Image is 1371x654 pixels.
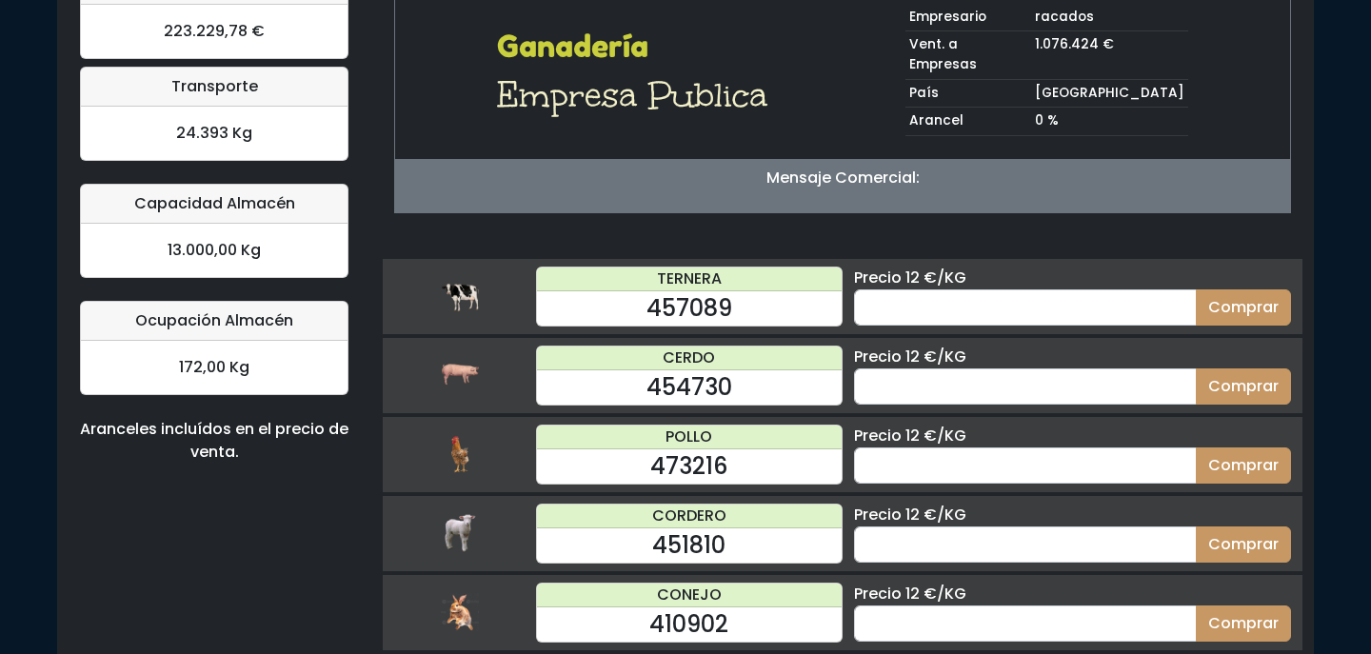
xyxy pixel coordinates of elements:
img: ternera.png [441,277,479,315]
td: [GEOGRAPHIC_DATA] [1031,79,1188,108]
div: 451810 [537,528,842,563]
div: Precio 12 €/KG [854,504,1291,526]
h1: Empresa Publica [497,72,780,118]
button: Comprar [1196,526,1291,563]
div: 223.229,78 € [81,5,348,58]
td: racados [1031,4,1188,31]
div: 473216 [537,449,842,484]
div: Precio 12 €/KG [854,267,1291,289]
img: pollo.png [441,435,479,473]
div: 24.393 Kg [81,107,348,160]
td: Arancel [905,108,1031,136]
button: Comprar [1196,368,1291,405]
img: cerdo.png [441,356,479,394]
div: 13.000,00 Kg [81,224,348,277]
div: Aranceles incluídos en el precio de venta. [80,418,348,464]
div: Precio 12 €/KG [854,346,1291,368]
td: 0 % [1031,108,1188,136]
td: Vent. a Empresas [905,31,1031,79]
img: conejo.png [441,593,479,631]
div: Capacidad Almacén [81,185,348,224]
td: 1.076.424 € [1031,31,1188,79]
div: CONEJO [537,584,842,607]
div: Precio 12 €/KG [854,583,1291,605]
div: POLLO [537,426,842,449]
td: País [905,79,1031,108]
div: CERDO [537,347,842,370]
div: 410902 [537,607,842,642]
img: cordero.png [441,514,479,552]
button: Comprar [1196,447,1291,484]
td: Empresario [905,4,1031,31]
div: Precio 12 €/KG [854,425,1291,447]
div: Transporte [81,68,348,107]
div: 454730 [537,370,842,405]
button: Comprar [1196,605,1291,642]
div: TERNERA [537,268,842,291]
div: Ocupación Almacén [81,302,348,341]
div: CORDERO [537,505,842,528]
div: 457089 [537,291,842,326]
button: Comprar [1196,289,1291,326]
div: 172,00 Kg [81,341,348,394]
h2: Ganadería [497,29,780,65]
p: Mensaje Comercial: [395,167,1290,189]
